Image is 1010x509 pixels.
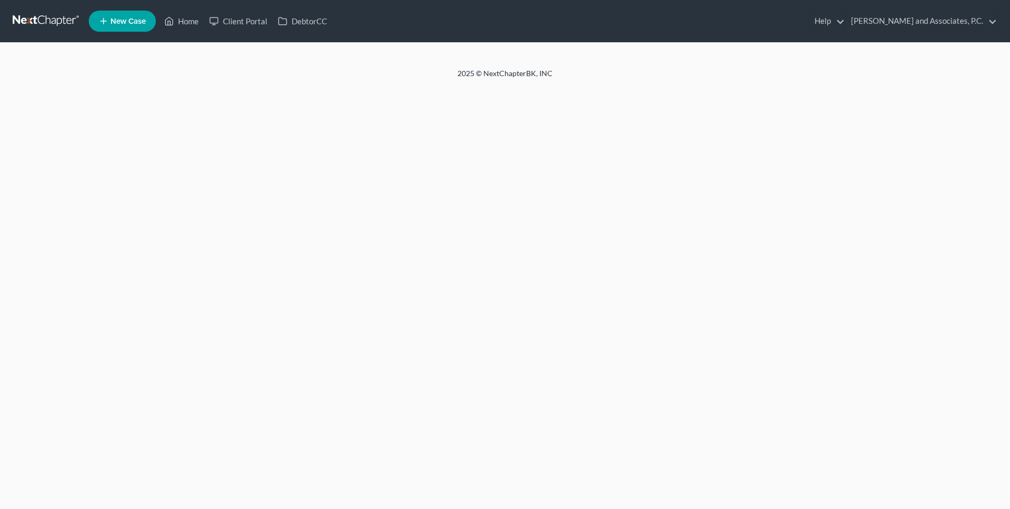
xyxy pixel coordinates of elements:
[89,11,156,32] new-legal-case-button: New Case
[809,12,845,31] a: Help
[204,68,806,87] div: 2025 © NextChapterBK, INC
[159,12,204,31] a: Home
[846,12,997,31] a: [PERSON_NAME] and Associates, P.C.
[204,12,273,31] a: Client Portal
[273,12,332,31] a: DebtorCC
